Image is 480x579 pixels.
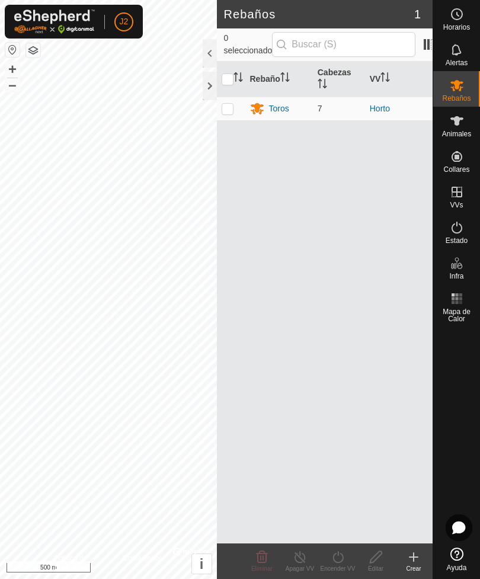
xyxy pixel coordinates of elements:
[370,104,390,113] a: Horto
[395,564,433,573] div: Crear
[357,564,395,573] div: Editar
[436,308,477,322] span: Mapa de Calor
[442,95,471,102] span: Rebaños
[123,553,162,574] a: Contáctenos
[443,166,469,173] span: Collares
[443,24,470,31] span: Horarios
[365,62,433,97] th: VV
[245,62,313,97] th: Rebaño
[280,74,290,84] p-sorticon: Activar para ordenar
[442,130,471,137] span: Animales
[54,553,108,574] a: Política de Privacidad
[14,9,95,34] img: Logo Gallagher
[5,62,20,76] button: +
[450,201,463,209] span: VVs
[224,7,414,21] h2: Rebaños
[446,237,468,244] span: Estado
[433,543,480,576] a: Ayuda
[414,5,421,23] span: 1
[5,43,20,57] button: Restablecer Mapa
[272,32,415,57] input: Buscar (S)
[319,564,357,573] div: Encender VV
[447,564,467,571] span: Ayuda
[251,565,273,572] span: Eliminar
[200,556,204,572] span: i
[281,564,319,573] div: Apagar VV
[449,273,463,280] span: Infra
[318,104,322,113] span: 7
[318,81,327,90] p-sorticon: Activar para ordenar
[120,15,129,28] span: J2
[26,43,40,57] button: Capas del Mapa
[5,78,20,92] button: –
[269,103,289,115] div: Toros
[224,32,273,57] span: 0 seleccionado
[233,74,243,84] p-sorticon: Activar para ordenar
[313,62,365,97] th: Cabezas
[380,74,390,84] p-sorticon: Activar para ordenar
[192,554,212,574] button: i
[446,59,468,66] span: Alertas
